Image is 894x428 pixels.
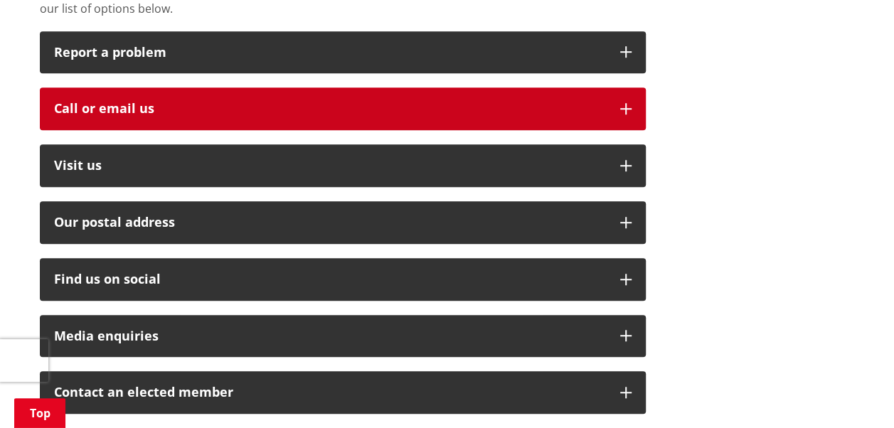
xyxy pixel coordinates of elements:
p: Contact an elected member [54,385,606,400]
button: Call or email us [40,87,646,130]
button: Visit us [40,144,646,187]
p: Report a problem [54,46,606,60]
a: Top [14,398,65,428]
h2: Our postal address [54,215,606,230]
button: Report a problem [40,31,646,74]
p: Visit us [54,159,606,173]
button: Find us on social [40,258,646,301]
button: Contact an elected member [40,371,646,414]
div: Call or email us [54,102,606,116]
iframe: Messenger Launcher [829,368,880,419]
div: Media enquiries [54,329,606,343]
button: Media enquiries [40,315,646,358]
button: Our postal address [40,201,646,244]
div: Find us on social [54,272,606,287]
